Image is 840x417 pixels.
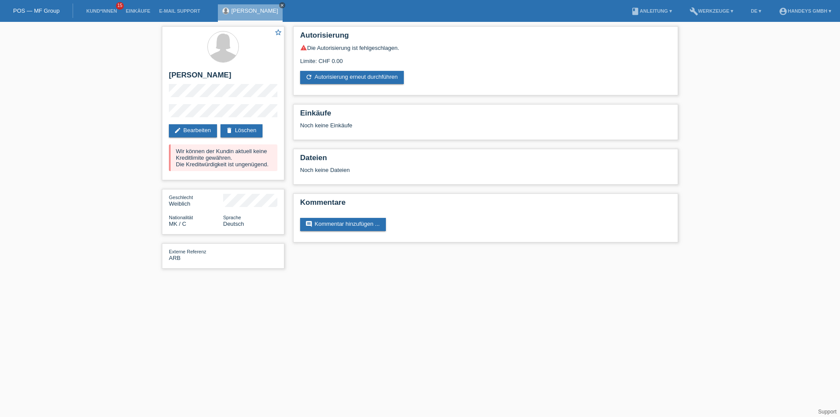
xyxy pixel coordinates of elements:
[300,167,567,173] div: Noch keine Dateien
[300,51,671,64] div: Limite: CHF 0.00
[300,44,307,51] i: warning
[82,8,121,14] a: Kund*innen
[169,144,277,171] div: Wir können der Kundin aktuell keine Kreditlimite gewähren. Die Kreditwürdigkeit ist ungenügend.
[689,7,698,16] i: build
[169,124,217,137] a: editBearbeiten
[223,221,244,227] span: Deutsch
[274,28,282,36] i: star_border
[223,215,241,220] span: Sprache
[300,31,671,44] h2: Autorisierung
[274,28,282,38] a: star_border
[300,198,671,211] h2: Kommentare
[685,8,738,14] a: buildWerkzeuge ▾
[174,127,181,134] i: edit
[818,409,836,415] a: Support
[116,2,124,10] span: 15
[169,248,223,261] div: ARB
[13,7,59,14] a: POS — MF Group
[169,249,206,254] span: Externe Referenz
[305,74,312,81] i: refresh
[300,44,671,51] div: Die Autorisierung ist fehlgeschlagen.
[300,109,671,122] h2: Einkäufe
[779,7,787,16] i: account_circle
[169,71,277,84] h2: [PERSON_NAME]
[279,2,285,8] a: close
[169,215,193,220] span: Nationalität
[121,8,154,14] a: Einkäufe
[169,194,223,207] div: Weiblich
[226,127,233,134] i: delete
[300,71,404,84] a: refreshAutorisierung erneut durchführen
[300,122,671,135] div: Noch keine Einkäufe
[626,8,676,14] a: bookAnleitung ▾
[300,154,671,167] h2: Dateien
[169,221,186,227] span: Mazedonien / C / 01.08.1997
[169,195,193,200] span: Geschlecht
[280,3,284,7] i: close
[155,8,205,14] a: E-Mail Support
[774,8,836,14] a: account_circleHandeys GmbH ▾
[220,124,262,137] a: deleteLöschen
[631,7,640,16] i: book
[300,218,386,231] a: commentKommentar hinzufügen ...
[746,8,766,14] a: DE ▾
[231,7,278,14] a: [PERSON_NAME]
[305,221,312,228] i: comment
